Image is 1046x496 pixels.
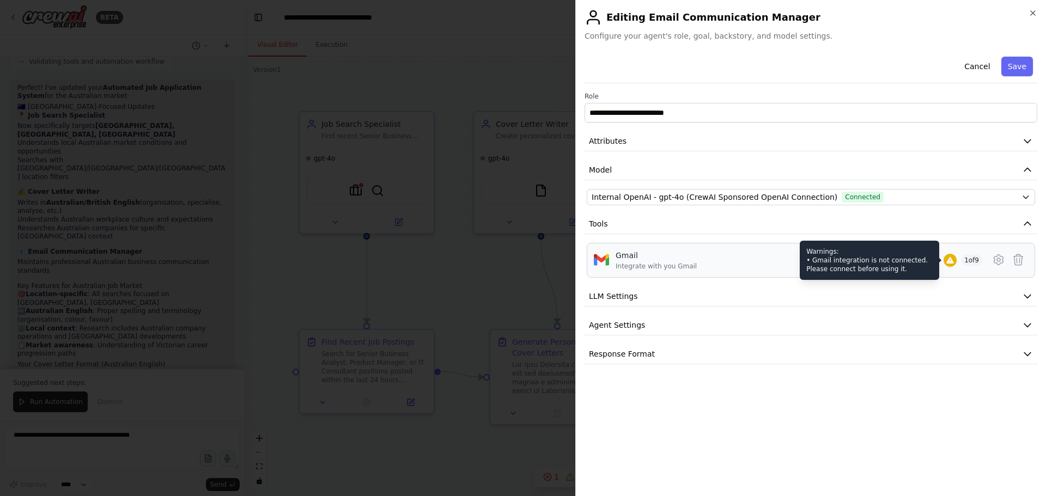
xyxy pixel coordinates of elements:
button: Delete tool [1008,250,1028,270]
button: Agent Settings [585,315,1037,335]
div: Integrate with you Gmail [616,262,697,271]
button: Model [585,160,1037,180]
img: Gmail [594,252,609,267]
button: Response Format [585,344,1037,364]
div: Gmail [616,250,697,261]
button: Attributes [585,131,1037,151]
span: 1 of 9 [961,255,982,266]
span: Configure your agent's role, goal, backstory, and model settings. [585,30,1037,41]
span: Tools [589,218,608,229]
button: Cancel [958,57,996,76]
button: Configure tool [989,250,1008,270]
span: Response Format [589,348,655,359]
label: Role [585,92,1037,101]
button: Tools [585,214,1037,234]
h2: Editing Email Communication Manager [585,9,1037,26]
span: Model [589,164,612,175]
span: Connected [842,192,884,203]
span: Agent Settings [589,320,645,330]
button: Save [1001,57,1033,76]
span: Attributes [589,136,627,146]
span: Internal OpenAI - gpt-4o (CrewAI Sponsored OpenAI Connection) [592,192,837,203]
div: Warnings: • Gmail integration is not connected. Please connect before using it. [800,241,939,280]
span: LLM Settings [589,291,638,302]
button: Internal OpenAI - gpt-4o (CrewAI Sponsored OpenAI Connection)Connected [587,189,1035,205]
button: LLM Settings [585,286,1037,307]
